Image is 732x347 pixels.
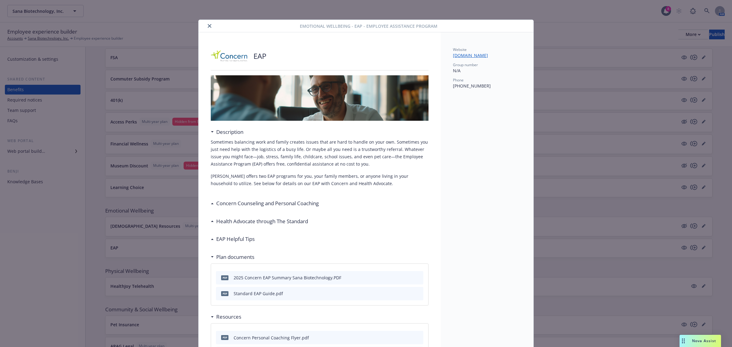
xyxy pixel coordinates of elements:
div: Plan documents [211,253,254,261]
p: [PERSON_NAME] offers two EAP programs for you, your family members, or anyone living in your hous... [211,173,429,187]
h3: Description [216,128,243,136]
h3: Resources [216,313,241,321]
h3: Health Advocate through The Standard [216,217,308,225]
div: Resources [211,313,241,321]
span: Phone [453,77,464,83]
p: N/A [453,67,521,74]
p: [PHONE_NUMBER] [453,83,521,89]
div: Standard EAP Guide.pdf [234,290,283,297]
button: close [206,22,213,30]
span: Emotional Wellbeing - EAP - Employee Assistance Program [300,23,437,29]
h3: Concern Counseling and Personal Coaching [216,199,319,207]
img: CONCERN Employee Assistance [211,47,247,65]
div: Concern Personal Coaching Flyer.pdf [234,334,309,341]
div: Description [211,128,243,136]
span: pdf [221,291,228,296]
span: pdf [221,335,228,340]
div: Drag to move [680,335,687,347]
button: download file [406,274,411,281]
span: Nova Assist [692,338,716,343]
div: 2025 Concern EAP Summary Sana Biotechnology.PDF [234,274,341,281]
button: download file [406,290,411,297]
p: Sometimes balancing work and family creates issues that are hard to handle on your own. Sometimes... [211,138,429,168]
p: EAP [253,51,266,61]
span: Website [453,47,467,52]
div: Concern Counseling and Personal Coaching [211,199,319,207]
button: download file [406,334,411,341]
div: Health Advocate through The Standard [211,217,308,225]
div: EAP Helpful Tips [211,235,255,243]
button: Nova Assist [680,335,721,347]
button: preview file [415,274,421,281]
button: preview file [415,290,421,297]
h3: Plan documents [216,253,254,261]
span: PDF [221,275,228,280]
span: Group number [453,62,478,67]
h3: EAP Helpful Tips [216,235,255,243]
a: [DOMAIN_NAME] [453,52,493,58]
img: banner [211,75,429,121]
button: preview file [415,334,421,341]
